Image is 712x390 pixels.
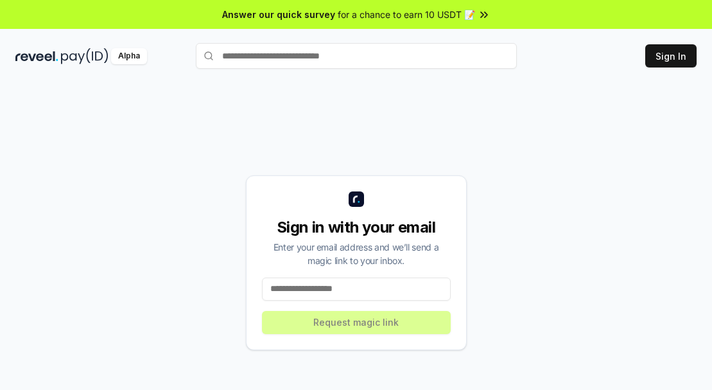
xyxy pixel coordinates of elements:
span: for a chance to earn 10 USDT 📝 [338,8,475,21]
button: Sign In [645,44,697,67]
div: Enter your email address and we’ll send a magic link to your inbox. [262,240,451,267]
div: Alpha [111,48,147,64]
img: logo_small [349,191,364,207]
span: Answer our quick survey [222,8,335,21]
img: reveel_dark [15,48,58,64]
div: Sign in with your email [262,217,451,238]
img: pay_id [61,48,109,64]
